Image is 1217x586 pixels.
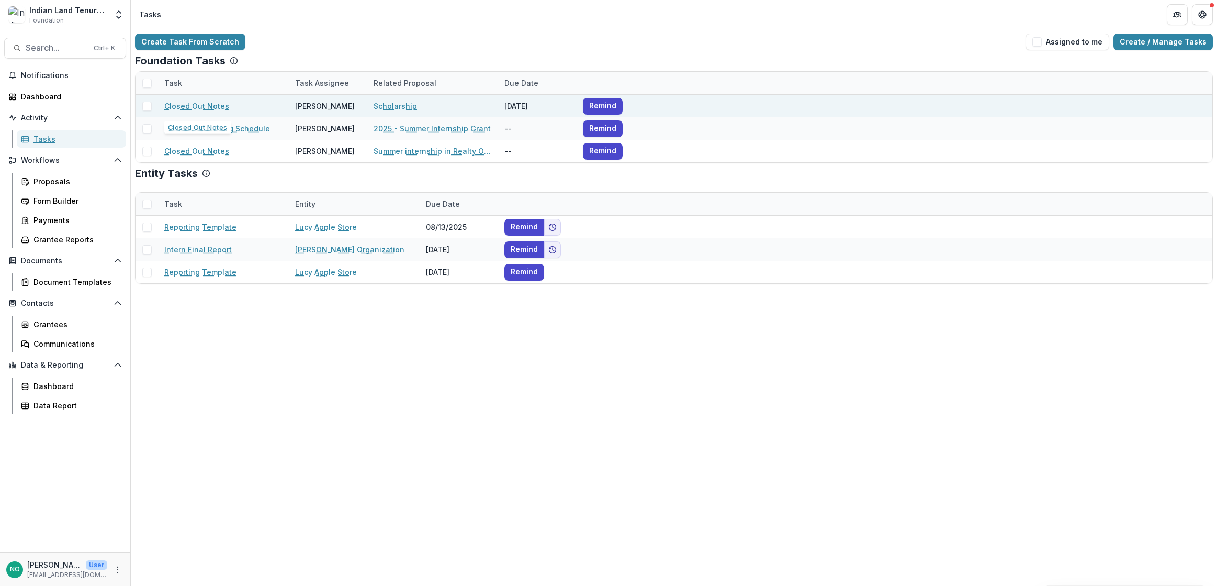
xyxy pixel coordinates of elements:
button: Remind [583,143,623,160]
span: Data & Reporting [21,361,109,370]
a: Lucy Apple Store [295,267,357,278]
div: Task [158,72,289,94]
p: Entity Tasks [135,167,198,180]
span: Contacts [21,299,109,308]
button: Notifications [4,67,126,84]
nav: breadcrumb [135,7,165,22]
button: Remind [504,219,544,236]
a: Form Builder [17,192,126,209]
div: Form Builder [33,195,118,206]
div: Entity [289,193,420,215]
a: Grantees [17,316,126,333]
button: Add to friends [544,241,561,258]
div: Nicole Olson [10,566,20,573]
div: Entity [289,198,322,209]
div: Task [158,193,289,215]
button: Remind [504,241,544,258]
div: Task Assignee [289,72,367,94]
button: More [111,563,124,576]
div: -- [498,140,577,162]
button: Open Contacts [4,295,126,312]
div: Dashboard [21,91,118,102]
a: Closed Out Notes [164,146,229,157]
a: Document Templates [17,273,126,291]
div: [DATE] [420,238,498,261]
button: Get Help [1192,4,1213,25]
a: Closed Out Notes [164,101,229,112]
button: Open Workflows [4,152,126,169]
p: [EMAIL_ADDRESS][DOMAIN_NAME] [27,570,107,580]
span: Search... [26,43,87,53]
div: Related Proposal [367,72,498,94]
a: Create / Manage Tasks [1113,34,1213,50]
div: Due Date [498,72,577,94]
div: Grantee Reports [33,234,118,245]
a: Tasks [17,130,126,148]
div: Communications [33,338,118,349]
button: Remind [583,98,623,115]
button: Open Documents [4,252,126,269]
a: Reporting Template [164,222,236,233]
div: [PERSON_NAME] [295,101,355,112]
a: Dashboard [4,88,126,105]
a: Payments [17,212,126,229]
button: Search... [4,38,126,59]
a: 2025 - Summer Internship Grant [374,123,491,134]
div: Due Date [420,193,498,215]
button: Open entity switcher [111,4,126,25]
button: Assigned to me [1026,34,1109,50]
div: Data Report [33,400,118,411]
div: Payments [33,215,118,226]
p: User [86,560,107,570]
div: 08/13/2025 [420,216,498,238]
button: Partners [1167,4,1188,25]
div: Due Date [498,78,545,89]
p: [PERSON_NAME] [27,559,82,570]
div: Proposals [33,176,118,187]
div: Task [158,198,188,209]
div: [PERSON_NAME] [295,146,355,157]
a: Create Task From Scratch [135,34,245,50]
div: Dashboard [33,381,118,392]
div: Related Proposal [367,78,443,89]
div: Document Templates [33,277,118,288]
button: Remind [504,264,544,281]
button: Remind [583,120,623,137]
div: Task Assignee [289,78,355,89]
a: [PERSON_NAME] Organization [295,244,404,255]
a: Scholarship [374,101,417,112]
div: Indian Land Tenure Foundation [29,5,107,16]
a: Intern Final Report [164,244,232,255]
a: Lucy Apple Store [295,222,357,233]
div: Due Date [420,198,466,209]
div: Grantees [33,319,118,330]
a: Grantee Reports [17,231,126,248]
div: [DATE] [420,261,498,283]
p: Foundation Tasks [135,54,226,67]
button: Open Data & Reporting [4,357,126,373]
span: Notifications [21,71,122,80]
span: Documents [21,257,109,266]
span: Foundation [29,16,64,25]
img: Indian Land Tenure Foundation [8,6,25,23]
a: Data Report [17,397,126,414]
a: Proposals [17,173,126,190]
a: Communications [17,335,126,352]
a: Summer internship in Realty Office at [GEOGRAPHIC_DATA] [DEMOGRAPHIC_DATA] Community [374,146,492,157]
a: Reporting Template [164,267,236,278]
div: Ctrl + K [92,42,117,54]
span: Activity [21,114,109,123]
div: [PERSON_NAME] [295,123,355,134]
div: [DATE] [498,95,577,117]
button: Add to friends [544,219,561,236]
div: Tasks [139,9,161,20]
a: Dashboard [17,378,126,395]
button: Open Activity [4,109,126,126]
